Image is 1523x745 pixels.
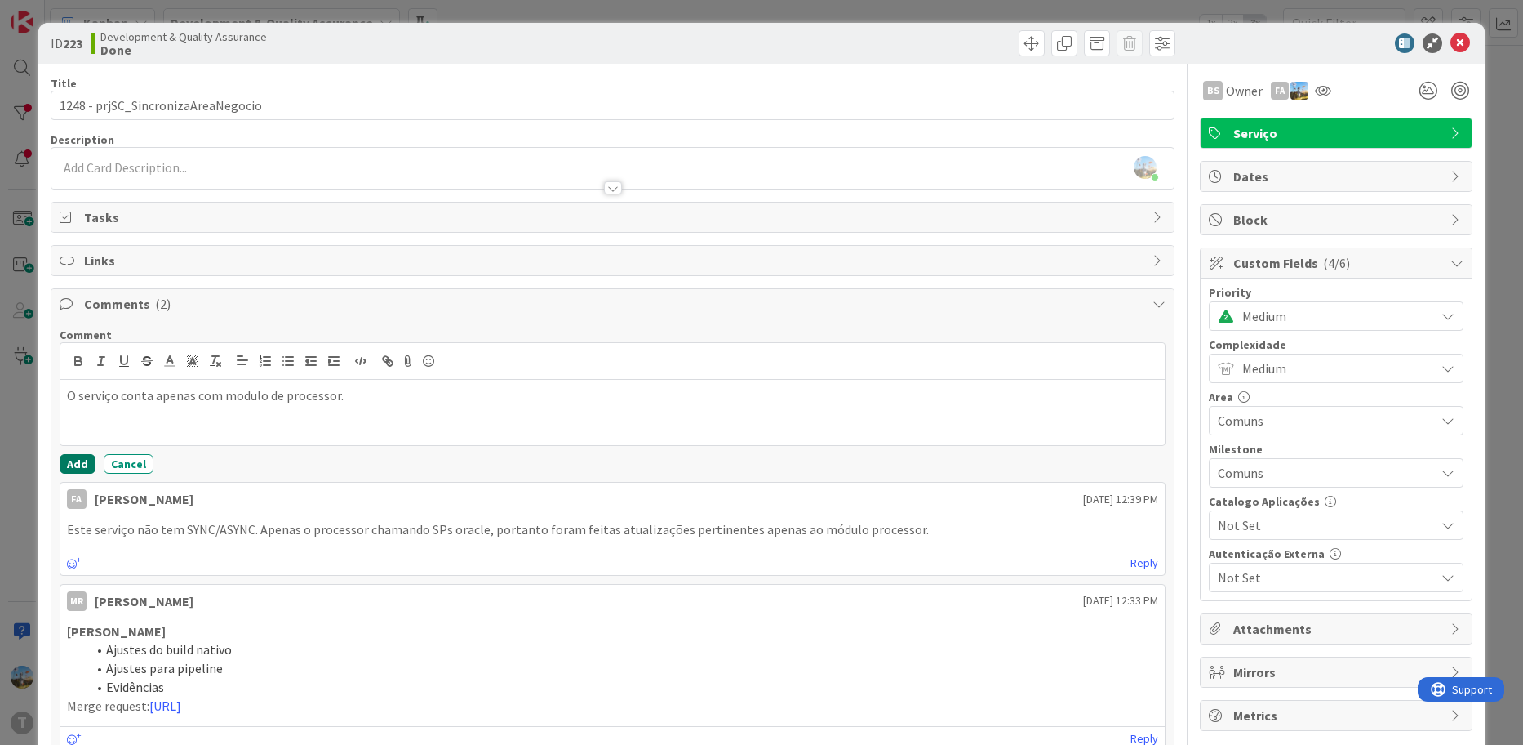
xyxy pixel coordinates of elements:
div: [PERSON_NAME] [95,489,193,509]
div: MR [67,591,87,611]
a: [URL] [149,698,181,714]
img: rbRSAc01DXEKpQIPCc1LpL06ElWUjD6K.png [1134,156,1157,179]
span: Comuns [1218,462,1427,484]
b: 223 [63,35,82,51]
label: Title [51,76,77,91]
span: Ajustes do build nativo [106,641,232,658]
span: Comuns [1218,409,1427,432]
span: Not Set [1218,566,1427,589]
span: ( 4/6 ) [1323,255,1350,271]
b: Done [100,43,267,56]
span: Evidências [106,679,164,695]
div: [PERSON_NAME] [95,591,193,611]
span: Dates [1233,167,1442,186]
img: DG [1290,82,1308,100]
p: Este serviço não tem SYNC/ASYNC. Apenas o processor chamando SPs oracle, portanto foram feitas at... [67,520,1159,539]
span: Mirrors [1233,662,1442,682]
input: type card name here... [51,91,1175,120]
span: Attachments [1233,619,1442,639]
button: Cancel [104,454,153,474]
span: [DATE] 12:33 PM [1083,592,1158,609]
div: FA [1271,82,1289,100]
strong: [PERSON_NAME] [67,623,166,640]
span: Description [51,132,114,147]
span: Merge request: [67,698,149,714]
span: Ajustes para pipeline [106,660,223,676]
div: Autenticação Externa [1209,548,1463,560]
div: Milestone [1209,444,1463,455]
span: Owner [1226,81,1263,100]
button: Add [60,454,95,474]
span: Links [84,251,1145,270]
span: Development & Quality Assurance [100,30,267,43]
span: Support [34,2,74,22]
a: Reply [1130,553,1158,573]
span: Block [1233,210,1442,230]
span: Not Set [1218,514,1427,537]
span: Comment [60,328,112,342]
span: Comments [84,294,1145,314]
div: Catalogo Aplicações [1209,496,1463,507]
div: FA [67,489,87,509]
span: ID [51,33,82,53]
span: Custom Fields [1233,253,1442,273]
span: Serviço [1233,123,1442,143]
span: Metrics [1233,706,1442,725]
span: Medium [1242,357,1427,380]
span: Medium [1242,305,1427,328]
div: Complexidade [1209,339,1463,350]
span: ( 2 ) [155,296,171,312]
div: Priority [1209,287,1463,298]
div: BS [1203,81,1223,100]
span: Tasks [84,207,1145,227]
span: [DATE] 12:39 PM [1083,491,1158,508]
div: Area [1209,391,1463,403]
p: O serviço conta apenas com modulo de processor. [67,386,1159,405]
